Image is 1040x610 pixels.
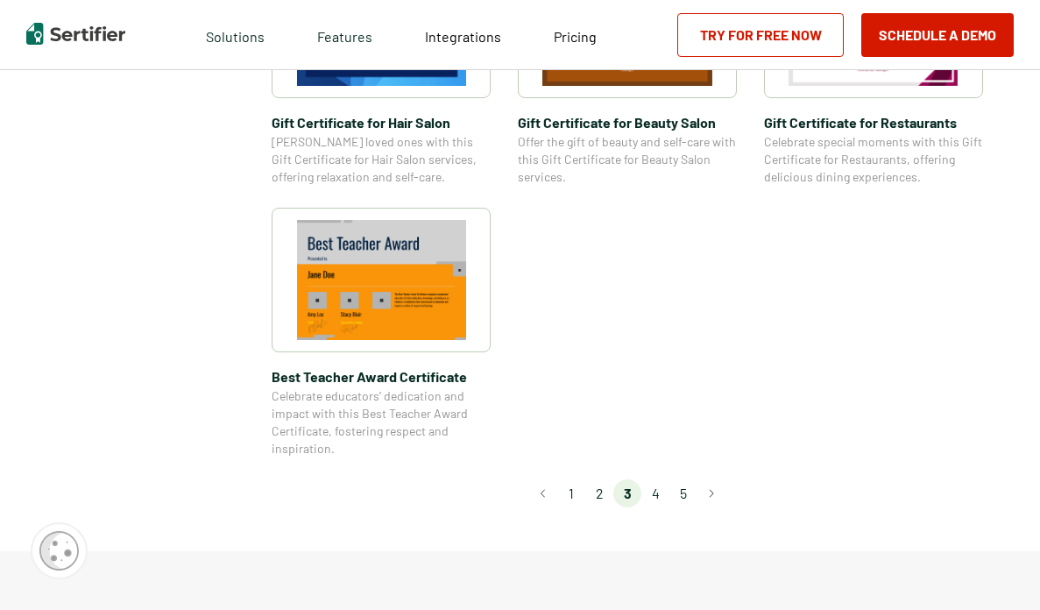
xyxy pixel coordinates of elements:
[272,208,491,457] a: Best Teacher Award Certificate​Best Teacher Award Certificate​Celebrate educators’ dedication and...
[425,24,501,46] a: Integrations
[669,479,697,507] li: page 5
[26,23,125,45] img: Sertifier | Digital Credentialing Platform
[272,133,491,186] span: [PERSON_NAME] loved ones with this Gift Certificate for Hair Salon services, offering relaxation ...
[613,479,641,507] li: page 3
[677,13,844,57] a: Try for Free Now
[272,365,491,387] span: Best Teacher Award Certificate​
[39,531,79,571] img: Cookie Popup Icon
[557,479,585,507] li: page 1
[764,111,983,133] span: Gift Certificate​ for Restaurants
[518,111,737,133] span: Gift Certificate​ for Beauty Salon
[554,28,597,45] span: Pricing
[861,13,1014,57] button: Schedule a Demo
[272,387,491,457] span: Celebrate educators’ dedication and impact with this Best Teacher Award Certificate, fostering re...
[641,479,669,507] li: page 4
[529,479,557,507] button: Go to previous page
[317,24,372,46] span: Features
[952,526,1040,610] iframe: Chat Widget
[272,111,491,133] span: Gift Certificate​ for Hair Salon
[697,479,725,507] button: Go to next page
[518,133,737,186] span: Offer the gift of beauty and self-care with this Gift Certificate for Beauty Salon services.
[554,24,597,46] a: Pricing
[764,133,983,186] span: Celebrate special moments with this Gift Certificate for Restaurants, offering delicious dining e...
[425,28,501,45] span: Integrations
[585,479,613,507] li: page 2
[206,24,265,46] span: Solutions
[297,220,467,340] img: Best Teacher Award Certificate​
